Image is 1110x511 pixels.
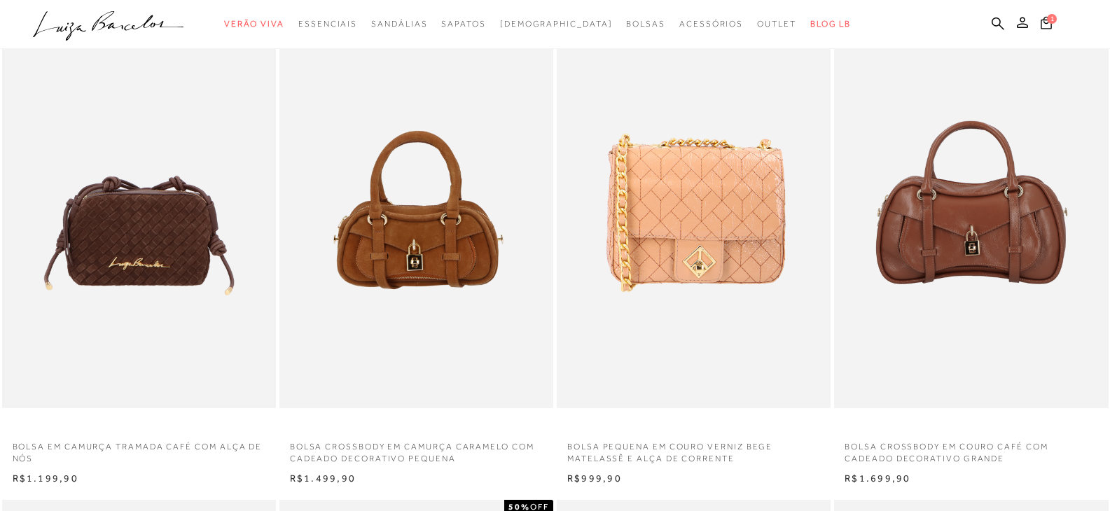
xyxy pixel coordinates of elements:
a: BOLSA PEQUENA EM COURO VERNIZ BEGE MATELASSÊ E ALÇA DE CORRENTE [557,433,831,465]
span: R$1.199,90 [13,472,78,484]
a: categoryNavScreenReaderText [224,11,284,37]
a: categoryNavScreenReaderText [371,11,427,37]
span: R$1.499,90 [290,472,356,484]
span: Sapatos [441,19,485,29]
span: R$999,90 [567,472,622,484]
a: categoryNavScreenReaderText [757,11,796,37]
span: 1 [1047,14,1057,24]
a: BOLSA CROSSBODY EM COURO CAFÉ COM CADEADO DECORATIVO GRANDE [834,433,1108,465]
a: BOLSA CROSSBODY EM CAMURÇA CARAMELO COM CADEADO DECORATIVO PEQUENA [279,433,553,465]
button: 1 [1036,15,1056,34]
a: categoryNavScreenReaderText [679,11,743,37]
span: Essenciais [298,19,357,29]
a: BLOG LB [810,11,851,37]
span: BLOG LB [810,19,851,29]
span: Sandálias [371,19,427,29]
span: Verão Viva [224,19,284,29]
span: [DEMOGRAPHIC_DATA] [500,19,613,29]
a: categoryNavScreenReaderText [441,11,485,37]
span: R$1.699,90 [845,472,910,484]
a: categoryNavScreenReaderText [626,11,665,37]
span: Bolsas [626,19,665,29]
a: noSubCategoriesText [500,11,613,37]
a: categoryNavScreenReaderText [298,11,357,37]
span: Outlet [757,19,796,29]
a: BOLSA EM CAMURÇA TRAMADA CAFÉ COM ALÇA DE NÓS [2,433,276,465]
span: Acessórios [679,19,743,29]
